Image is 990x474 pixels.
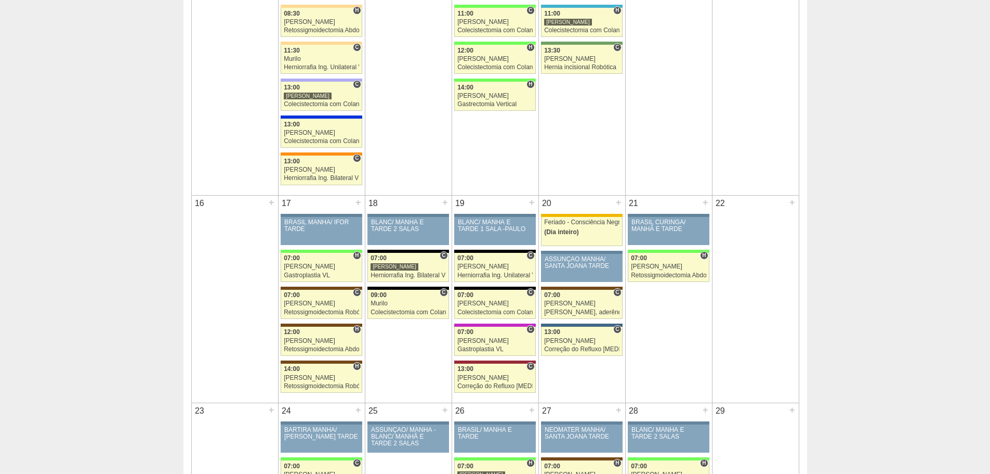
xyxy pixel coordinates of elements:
a: 13:00 [PERSON_NAME] Colecistectomia com Colangiografia VL [281,119,362,148]
div: BRASIL CURINGA/ MANHÃ E TARDE [631,219,706,233]
a: BLANC/ MANHÃ E TARDE 1 SALA -PAULO [454,217,535,245]
div: [PERSON_NAME] [284,338,359,344]
div: Key: Santa Joana [281,324,362,327]
div: Colecistectomia com Colangiografia VL [457,64,533,71]
a: C 07:00 [PERSON_NAME] [PERSON_NAME], aderências Robótica [541,290,622,319]
span: Consultório [353,154,361,162]
span: 13:00 [284,158,300,165]
a: H 12:00 [PERSON_NAME] Retossigmoidectomia Abdominal VL [281,327,362,356]
span: Hospital [700,251,708,260]
span: (Dia inteiro) [544,228,579,236]
div: Key: Bartira [281,42,362,45]
span: Consultório [613,288,621,297]
div: ASSUNÇÃO MANHÃ/ SANTA JOANA TARDE [545,256,619,270]
a: BARTIRA MANHÃ/ [PERSON_NAME] TARDE [281,425,362,453]
a: H 14:00 [PERSON_NAME] Gastrectomia Vertical [454,82,535,111]
div: [PERSON_NAME] [284,19,359,25]
div: [PERSON_NAME] [284,166,359,173]
div: Key: Aviso [541,251,622,254]
div: Herniorrafia Ing. Bilateral VL [371,272,446,279]
div: Colecistectomia com Colangiografia VL [284,138,359,145]
div: [PERSON_NAME] [284,300,359,307]
div: 25 [365,403,381,419]
span: Consultório [440,251,447,260]
div: [PERSON_NAME] [457,19,533,25]
div: Key: Brasil [454,42,535,45]
div: + [527,403,536,417]
div: Key: Brasil [628,250,709,253]
div: 19 [452,196,468,211]
a: C 11:30 Murilo Herniorrafia Ing. Unilateral VL [281,45,362,74]
a: BLANC/ MANHÃ E TARDE 2 SALAS [628,425,709,453]
span: 07:00 [371,254,387,262]
div: Key: São Luiz - Jabaquara [541,324,622,327]
span: Consultório [526,6,534,15]
a: C 13:00 [PERSON_NAME] Colecistectomia com Colangiografia VL [281,82,362,111]
div: Key: São Luiz - SCS [281,152,362,156]
div: Key: Sírio Libanês [454,361,535,364]
div: [PERSON_NAME] [544,338,619,344]
span: Hospital [526,80,534,88]
span: 07:00 [457,291,473,299]
div: + [441,196,450,209]
span: 11:00 [544,10,560,17]
div: + [614,403,623,417]
div: Key: Feriado [541,214,622,217]
div: Key: Blanc [454,287,535,290]
a: BRASIL CURINGA/ MANHÃ E TARDE [628,217,709,245]
span: 07:00 [544,463,560,470]
a: C 07:00 [PERSON_NAME] Herniorrafia Ing. Bilateral VL [367,253,448,282]
div: [PERSON_NAME] [284,263,359,270]
div: BRASIL/ MANHÃ E TARDE [458,427,532,440]
div: Key: Brasil [281,250,362,253]
a: C 07:00 [PERSON_NAME] Herniorrafia Ing. Unilateral VL [454,253,535,282]
span: Hospital [700,459,708,467]
a: C 09:00 Murilo Colecistectomia com Colangiografia VL [367,290,448,319]
span: 12:00 [284,328,300,336]
a: BRASIL MANHÃ/ IFOR TARDE [281,217,362,245]
span: 14:00 [284,365,300,373]
div: Key: Blanc [367,287,448,290]
div: Colecistectomia com Colangiografia VL [371,309,446,316]
div: ASSUNÇÃO/ MANHÃ -BLANC/ MANHÃ E TARDE 2 SALAS [371,427,445,447]
a: BLANC/ MANHÃ E TARDE 2 SALAS [367,217,448,245]
span: 07:00 [284,291,300,299]
div: 28 [626,403,642,419]
div: 26 [452,403,468,419]
div: Key: Brasil [454,79,535,82]
div: Retossigmoidectomia Abdominal VL [284,346,359,353]
div: Key: Aviso [454,214,535,217]
div: [PERSON_NAME] [631,263,706,270]
div: [PERSON_NAME] [457,56,533,62]
div: + [614,196,623,209]
span: 07:00 [631,254,647,262]
span: Consultório [353,288,361,297]
span: Hospital [613,6,621,15]
div: Key: Christóvão da Gama [281,79,362,82]
span: 07:00 [544,291,560,299]
span: 09:00 [371,291,387,299]
div: Key: Aviso [367,214,448,217]
div: BARTIRA MANHÃ/ [PERSON_NAME] TARDE [284,427,359,440]
span: 07:00 [457,254,473,262]
div: Key: Aviso [541,421,622,425]
a: H 14:00 [PERSON_NAME] Retossigmoidectomia Robótica [281,364,362,393]
div: BLANC/ MANHÃ E TARDE 2 SALAS [371,219,445,233]
div: Colecistectomia com Colangiografia VL [544,27,619,34]
span: Consultório [353,80,361,88]
div: Key: Aviso [628,421,709,425]
span: Hospital [353,362,361,370]
a: C 07:00 [PERSON_NAME] Retossigmoidectomia Robótica [281,290,362,319]
div: [PERSON_NAME] [544,18,592,26]
a: C 13:30 [PERSON_NAME] Hernia incisional Robótica [541,45,622,74]
span: 11:00 [457,10,473,17]
span: Hospital [526,459,534,467]
div: BLANC/ MANHÃ E TARDE 1 SALA -PAULO [458,219,532,233]
span: Consultório [613,43,621,52]
span: Consultório [613,325,621,334]
div: [PERSON_NAME] [284,375,359,381]
div: Key: São Luiz - Itaim [281,116,362,119]
div: Feriado - Consciência Negra [544,219,619,226]
span: Consultório [526,251,534,260]
div: [PERSON_NAME] [457,263,533,270]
